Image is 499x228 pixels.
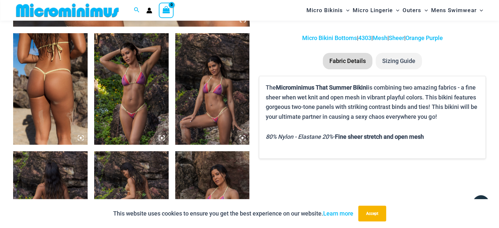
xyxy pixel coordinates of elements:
li: Fabric Details [323,53,372,69]
a: Account icon link [146,8,152,13]
span: Mens Swimwear [431,2,476,19]
a: Sheer [389,34,404,41]
b: Microminimus That Summer Bikini [276,84,368,91]
li: Sizing Guide [376,53,422,69]
span: Menu Toggle [393,2,399,19]
a: Micro BikinisMenu ToggleMenu Toggle [305,2,351,19]
a: Micro LingerieMenu ToggleMenu Toggle [351,2,401,19]
nav: Site Navigation [304,1,486,20]
b: Fine sheer stretch and open mesh [335,133,424,140]
img: That Summer Heat Wave 3063 Tri Top 4303 Micro Bottom [94,33,169,145]
span: Menu Toggle [343,2,349,19]
a: Mens SwimwearMenu ToggleMenu Toggle [429,2,485,19]
a: Search icon link [134,6,140,14]
a: Orange [405,34,425,41]
a: OutersMenu ToggleMenu Toggle [401,2,429,19]
p: This website uses cookies to ensure you get the best experience on our website. [113,209,353,218]
a: View Shopping Cart, empty [159,3,174,18]
img: That Summer Heat Wave Micro Bottom [13,33,88,145]
span: Menu Toggle [421,2,428,19]
img: That Summer Heat Wave 3063 Tri Top 4303 Micro Bottom [175,33,250,145]
a: 4303 [358,34,371,41]
a: Purple [426,34,443,41]
a: Mesh [373,34,387,41]
a: Micro Bikini Bottoms [302,34,357,41]
a: Learn more [323,210,353,217]
span: Outers [403,2,421,19]
p: - [266,132,479,142]
span: Micro Lingerie [353,2,393,19]
span: Menu Toggle [476,2,483,19]
i: 80% Nylon - Elastane 20% [266,133,333,140]
span: Micro Bikinis [306,2,343,19]
img: MM SHOP LOGO FLAT [13,3,121,18]
p: The is combining two amazing fabrics - a fine sheer when wet knit and open mesh in vibrant playfu... [266,83,479,122]
p: | | | | [259,33,486,43]
button: Accept [358,206,386,221]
